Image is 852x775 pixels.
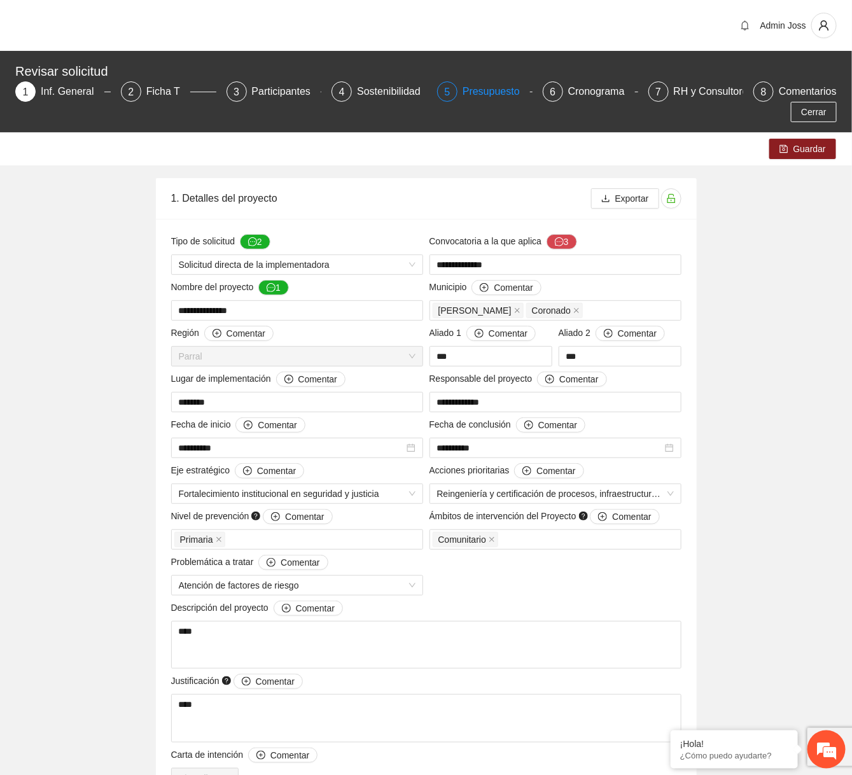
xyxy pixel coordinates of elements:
span: Comentar [285,510,324,524]
div: 8Comentarios [753,81,837,102]
button: Nombre del proyecto [258,280,289,295]
div: Chatee con nosotros ahora [66,65,214,81]
span: Ámbitos de intervención del Proyecto [429,509,660,524]
span: Estamos en línea. [74,170,176,298]
span: Comentar [257,464,296,478]
button: user [811,13,837,38]
span: Fecha de inicio [171,417,305,433]
div: Presupuesto [463,81,530,102]
span: Comentar [298,372,337,386]
div: 1Inf. General [15,81,111,102]
span: Comentar [536,464,575,478]
span: 6 [550,87,555,97]
span: download [601,194,610,204]
span: Comentar [258,418,297,432]
span: Tipo de solicitud [171,234,270,249]
button: Aliado 1 [466,326,536,341]
span: Balleza [433,303,524,318]
span: Fortalecimiento institucional en seguridad y justicia [179,484,416,503]
span: plus-circle [604,329,613,339]
div: Ficha T [146,81,190,102]
div: 3Participantes [227,81,322,102]
button: Ámbitos de intervención del Proyecto question-circle [590,509,659,524]
span: close [573,307,580,314]
button: Lugar de implementación [276,372,346,387]
span: unlock [662,193,681,204]
span: 2 [128,87,134,97]
span: Nombre del proyecto [171,280,290,295]
div: 1. Detalles del proyecto [171,180,591,216]
span: Comentar [281,555,319,569]
span: bell [736,20,755,31]
span: Coronado [526,303,583,318]
span: plus-circle [256,751,265,761]
button: Acciones prioritarias [514,463,583,478]
span: message [248,237,257,248]
button: Eje estratégico [235,463,304,478]
span: Carta de intención [171,748,318,763]
button: Justificación question-circle [234,674,303,689]
div: ¡Hola! [680,739,788,749]
span: message [267,283,276,293]
span: plus-circle [480,283,489,293]
span: question-circle [579,512,588,520]
button: Cerrar [791,102,837,122]
span: Primaria [174,532,225,547]
button: Descripción del proyecto [274,601,343,616]
span: Comentar [538,418,577,432]
button: downloadExportar [591,188,659,209]
span: Atención de factores de riesgo [179,576,416,595]
span: plus-circle [271,512,280,522]
button: Nivel de prevención question-circle [263,509,332,524]
span: Comentar [270,748,309,762]
span: Acciones prioritarias [429,463,584,478]
span: Comentar [612,510,651,524]
span: question-circle [222,676,231,685]
span: Reingeniería y certificación de procesos, infraestructura y modernización tecnológica en segurida... [437,484,674,503]
button: bell [735,15,755,36]
span: Comentar [296,601,335,615]
div: 7RH y Consultores [648,81,744,102]
button: Fecha de inicio [235,417,305,433]
span: Comentar [256,674,295,688]
span: plus-circle [282,604,291,614]
span: plus-circle [598,512,607,522]
div: Cronograma [568,81,635,102]
div: Comentarios [779,81,837,102]
div: Sostenibilidad [357,81,431,102]
span: Descripción del proyecto [171,601,344,616]
span: save [779,144,788,155]
span: Guardar [793,142,826,156]
div: Participantes [252,81,321,102]
span: Comentar [489,326,527,340]
div: 2Ficha T [121,81,216,102]
span: 4 [339,87,345,97]
span: 8 [761,87,767,97]
span: close [216,536,222,543]
span: Primaria [180,533,213,547]
p: ¿Cómo puedo ayudarte? [680,751,788,760]
button: Fecha de conclusión [516,417,585,433]
span: plus-circle [213,329,221,339]
button: Aliado 2 [596,326,665,341]
span: 1 [23,87,29,97]
span: plus-circle [267,558,276,568]
span: plus-circle [545,375,554,385]
span: [PERSON_NAME] [438,304,512,318]
span: 5 [445,87,450,97]
button: Región [204,326,274,341]
div: 5Presupuesto [437,81,533,102]
button: saveGuardar [769,139,836,159]
span: Municipio [429,280,541,295]
span: plus-circle [242,677,251,687]
span: Comentar [494,281,533,295]
span: close [489,536,495,543]
div: RH y Consultores [674,81,764,102]
div: 6Cronograma [543,81,638,102]
span: question-circle [251,512,260,520]
span: Comentar [559,372,598,386]
span: plus-circle [284,375,293,385]
button: unlock [661,188,681,209]
textarea: Escriba su mensaje y pulse “Intro” [6,347,242,392]
span: plus-circle [243,466,252,477]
